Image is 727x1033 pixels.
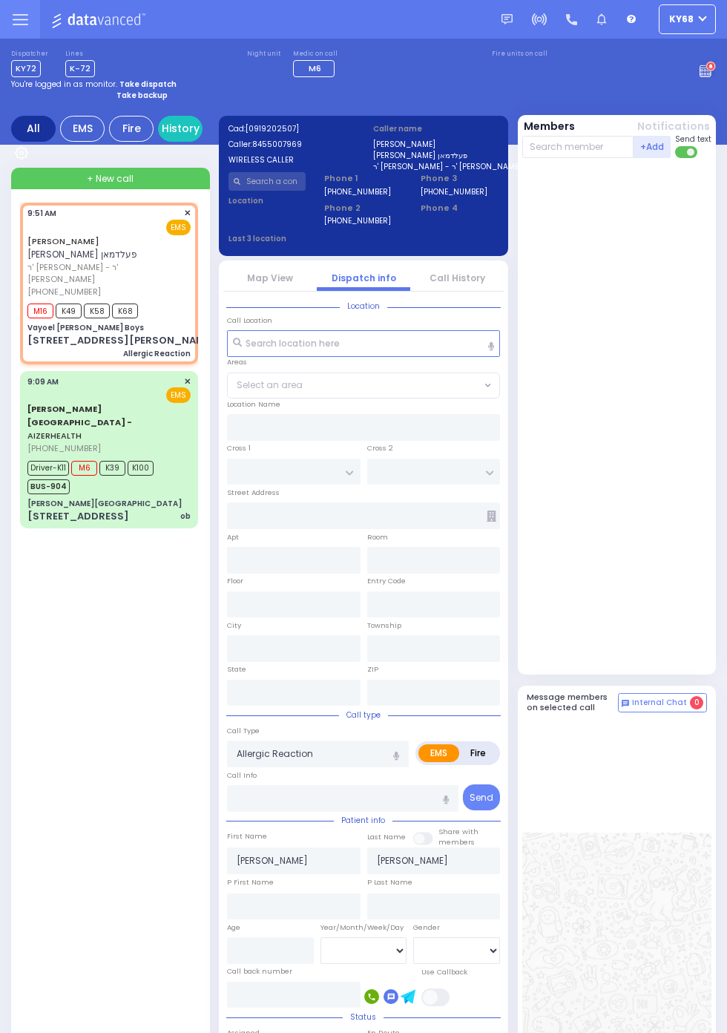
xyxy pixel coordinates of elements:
[227,726,260,736] label: Call Type
[227,922,240,933] label: Age
[27,322,144,333] div: Vayoel [PERSON_NAME] Boys
[324,172,402,185] span: Phone 1
[65,60,95,77] span: K-72
[27,403,132,428] span: [PERSON_NAME][GEOGRAPHIC_DATA] -
[527,692,619,712] h5: Message members on selected call
[622,700,629,707] img: comment-alt.png
[27,461,69,476] span: Driver-K11
[116,90,168,101] strong: Take backup
[675,145,699,160] label: Turn off text
[367,443,393,453] label: Cross 2
[343,1011,384,1023] span: Status
[228,154,355,165] label: WIRELESS CALLER
[158,116,203,142] a: History
[227,877,274,888] label: P First Name
[669,13,694,26] span: ky68
[522,136,634,158] input: Search member
[27,333,215,348] div: [STREET_ADDRESS][PERSON_NAME]
[492,50,547,59] label: Fire units on call
[228,233,364,244] label: Last 3 location
[367,576,406,586] label: Entry Code
[334,815,392,826] span: Patient info
[438,837,475,847] span: members
[65,50,95,59] label: Lines
[430,272,485,284] a: Call History
[324,215,391,226] label: [PHONE_NUMBER]
[227,532,239,542] label: Apt
[128,461,154,476] span: K100
[458,744,498,762] label: Fire
[373,150,499,161] label: [PERSON_NAME] פעלדמאן
[99,461,125,476] span: K39
[27,498,182,509] div: [PERSON_NAME][GEOGRAPHIC_DATA]
[123,348,191,359] div: Allergic Reaction
[227,831,267,842] label: First Name
[112,304,138,318] span: K68
[227,620,241,631] label: City
[227,770,257,781] label: Call Info
[27,286,101,298] span: [PHONE_NUMBER]
[11,60,41,77] span: KY72
[339,709,388,721] span: Call type
[340,301,387,312] span: Location
[618,693,707,712] button: Internal Chat 0
[87,172,134,186] span: + New call
[27,208,56,219] span: 9:51 AM
[11,50,48,59] label: Dispatcher
[227,576,243,586] label: Floor
[184,207,191,220] span: ✕
[373,139,499,150] label: [PERSON_NAME]
[373,123,499,134] label: Caller name
[438,827,478,836] small: Share with
[675,134,711,145] span: Send text
[247,50,280,59] label: Night unit
[227,357,247,367] label: Areas
[634,136,671,158] button: +Add
[109,116,154,142] div: Fire
[11,79,117,90] span: You're logged in as monitor.
[324,186,391,197] label: [PHONE_NUMBER]
[60,116,105,142] div: EMS
[227,664,246,675] label: State
[421,186,487,197] label: [PHONE_NUMBER]
[27,509,129,524] div: [STREET_ADDRESS]
[418,744,459,762] label: EMS
[227,315,272,326] label: Call Location
[252,139,302,150] span: 8455007969
[27,403,132,442] a: AIZERHEALTH
[228,139,355,150] label: Caller:
[293,50,339,59] label: Medic on call
[56,304,82,318] span: K49
[227,488,280,498] label: Street Address
[228,172,306,191] input: Search a contact
[421,967,467,977] label: Use Callback
[632,698,687,708] span: Internal Chat
[27,479,70,494] span: BUS-904
[51,10,150,29] img: Logo
[637,119,710,134] button: Notifications
[246,123,299,134] span: [0919202507]
[487,511,496,522] span: Other building occupants
[237,378,303,392] span: Select an area
[27,248,137,260] span: [PERSON_NAME] פעלדמאן
[309,62,321,74] span: M6
[119,79,177,90] strong: Take dispatch
[367,832,406,842] label: Last Name
[247,272,293,284] a: Map View
[184,376,191,388] span: ✕
[373,161,499,172] label: ר' [PERSON_NAME] - ר' [PERSON_NAME]
[367,664,378,675] label: ZIP
[84,304,110,318] span: K58
[228,123,355,134] label: Cad:
[421,172,499,185] span: Phone 3
[501,14,513,25] img: message.svg
[11,116,56,142] div: All
[367,620,401,631] label: Township
[524,119,575,134] button: Members
[324,202,402,214] span: Phone 2
[180,511,191,522] div: ob
[227,399,280,410] label: Location Name
[413,922,440,933] label: Gender
[227,443,251,453] label: Cross 1
[659,4,716,34] button: ky68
